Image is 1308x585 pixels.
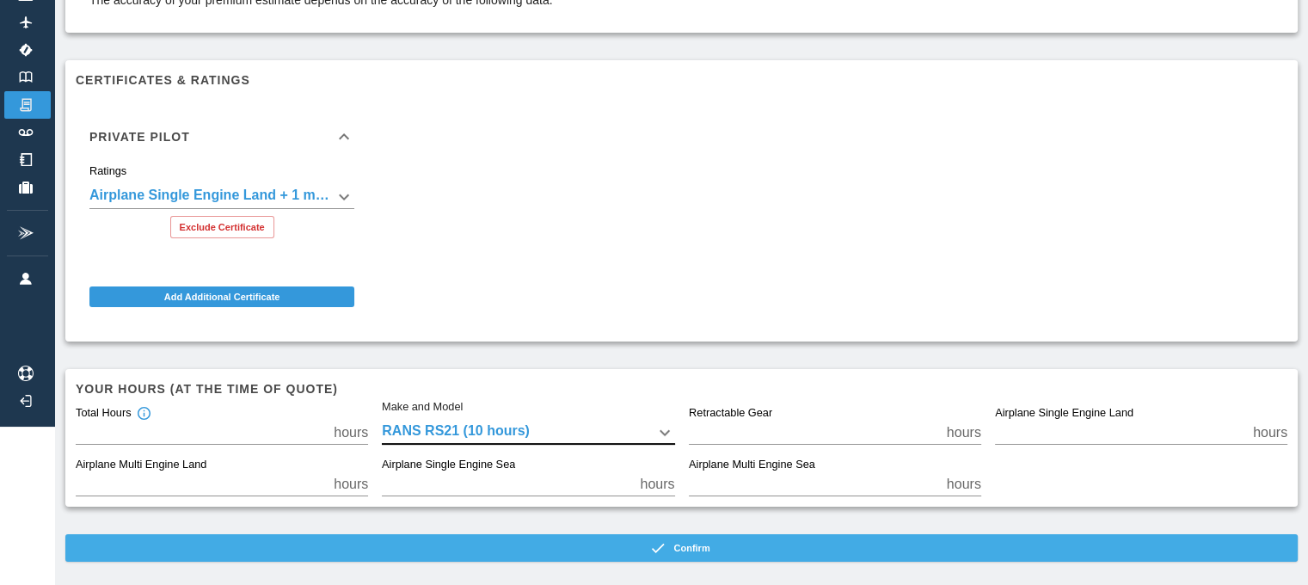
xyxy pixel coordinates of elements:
[689,458,815,473] label: Airplane Multi Engine Sea
[76,406,151,422] div: Total Hours
[1253,422,1287,443] p: hours
[89,286,354,307] button: Add Additional Certificate
[382,458,515,473] label: Airplane Single Engine Sea
[65,534,1298,562] button: Confirm
[76,458,206,473] label: Airplane Multi Engine Land
[76,164,368,252] div: Private Pilot
[89,185,354,209] div: Airplane Single Engine Land + 1 more
[76,379,1287,398] h6: Your hours (at the time of quote)
[136,406,151,422] svg: Total hours in fixed-wing aircraft
[170,216,274,238] button: Exclude Certificate
[640,474,674,495] p: hours
[382,399,463,415] label: Make and Model
[334,422,368,443] p: hours
[995,406,1133,422] label: Airplane Single Engine Land
[334,474,368,495] p: hours
[76,71,1287,89] h6: Certificates & Ratings
[76,109,368,164] div: Private Pilot
[689,406,772,422] label: Retractable Gear
[382,421,674,445] div: RANS RS21 (10 hours)
[89,131,190,143] h6: Private Pilot
[947,422,981,443] p: hours
[89,163,126,179] label: Ratings
[947,474,981,495] p: hours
